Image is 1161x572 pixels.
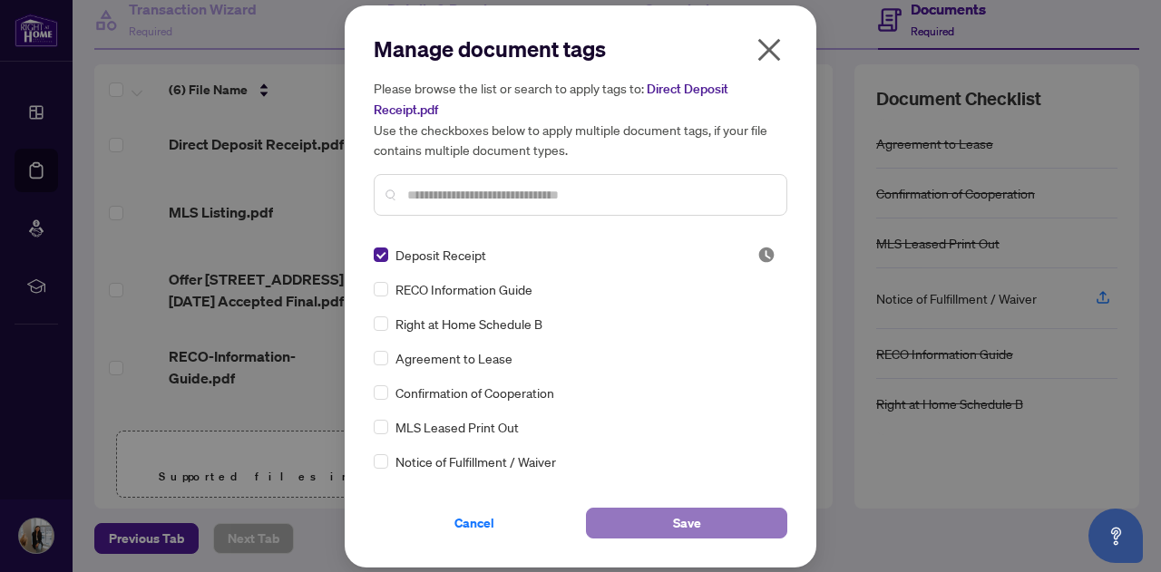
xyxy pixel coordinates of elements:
span: RECO Information Guide [395,279,532,299]
span: Right at Home Schedule B [395,314,542,334]
span: Cancel [454,509,494,538]
span: Notice of Fulfillment / Waiver [395,451,556,471]
span: Agreement to Lease [395,348,512,368]
span: Confirmation of Cooperation [395,383,554,402]
span: Direct Deposit Receipt.pdf [374,81,728,118]
button: Open asap [1088,509,1143,563]
button: Cancel [374,508,575,538]
button: Save [586,508,787,538]
img: status [757,246,776,264]
span: Save [673,509,701,538]
span: Pending Review [757,246,776,264]
span: close [755,35,784,64]
span: Deposit Receipt [395,245,486,265]
h5: Please browse the list or search to apply tags to: Use the checkboxes below to apply multiple doc... [374,78,787,160]
h2: Manage document tags [374,34,787,63]
span: MLS Leased Print Out [395,417,519,437]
